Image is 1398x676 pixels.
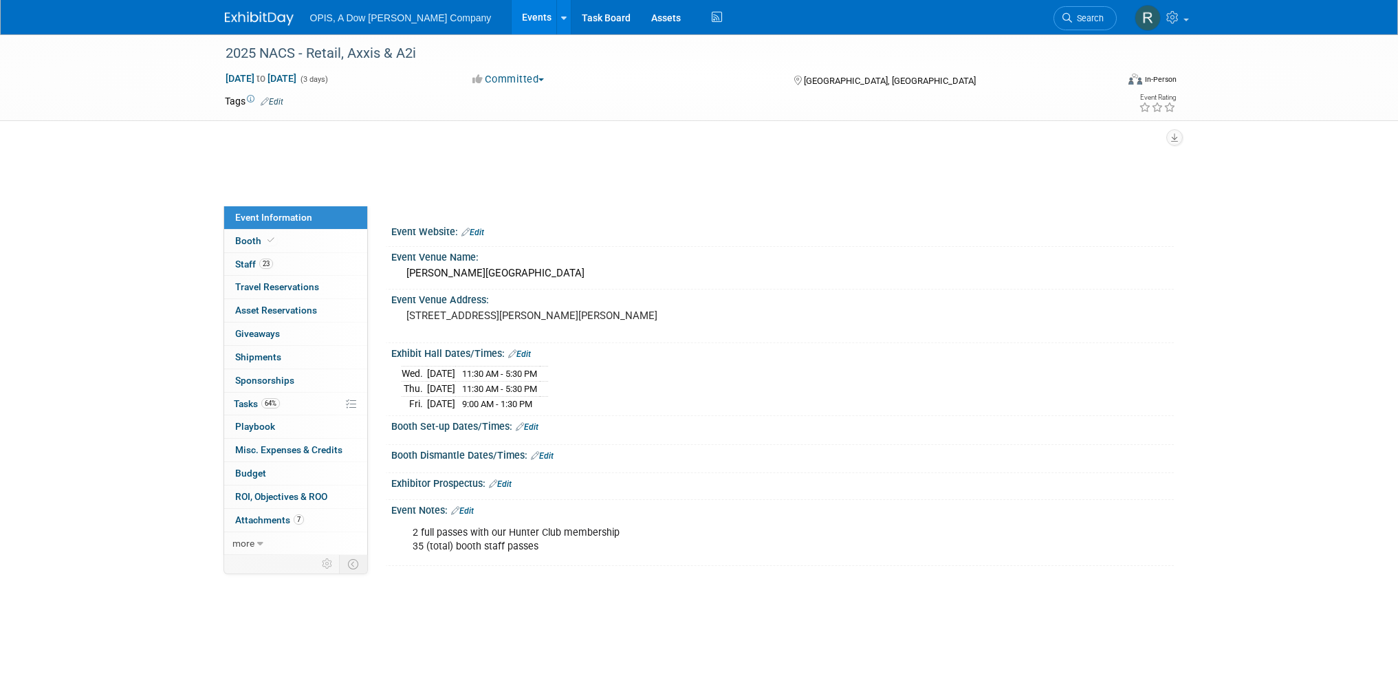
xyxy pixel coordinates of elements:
[462,384,537,394] span: 11:30 AM - 5:30 PM
[339,555,367,573] td: Toggle Event Tabs
[224,276,367,298] a: Travel Reservations
[508,349,531,359] a: Edit
[235,444,342,455] span: Misc. Expenses & Credits
[224,253,367,276] a: Staff23
[403,519,1023,560] div: 2 full passes with our Hunter Club membership 35 (total) booth staff passes
[254,73,267,84] span: to
[516,422,538,432] a: Edit
[224,346,367,369] a: Shipments
[225,72,297,85] span: [DATE] [DATE]
[391,416,1174,434] div: Booth Set-up Dates/Times:
[235,212,312,223] span: Event Information
[235,468,266,479] span: Budget
[391,290,1174,307] div: Event Venue Address:
[427,382,455,397] td: [DATE]
[391,343,1174,361] div: Exhibit Hall Dates/Times:
[1128,74,1142,85] img: Format-Inperson.png
[402,396,427,411] td: Fri.
[224,509,367,532] a: Attachments7
[235,305,317,316] span: Asset Reservations
[1144,74,1177,85] div: In-Person
[299,75,328,84] span: (3 days)
[224,299,367,322] a: Asset Reservations
[235,421,275,432] span: Playbook
[427,396,455,411] td: [DATE]
[462,369,537,379] span: 11:30 AM - 5:30 PM
[310,12,492,23] span: OPIS, A Dow [PERSON_NAME] Company
[235,281,319,292] span: Travel Reservations
[259,259,273,269] span: 23
[224,393,367,415] a: Tasks64%
[489,479,512,489] a: Edit
[391,221,1174,239] div: Event Website:
[235,235,277,246] span: Booth
[1072,13,1104,23] span: Search
[391,500,1174,518] div: Event Notes:
[224,415,367,438] a: Playbook
[316,555,340,573] td: Personalize Event Tab Strip
[224,439,367,461] a: Misc. Expenses & Credits
[235,514,304,525] span: Attachments
[235,491,327,502] span: ROI, Objectives & ROO
[451,506,474,516] a: Edit
[267,237,274,244] i: Booth reservation complete
[402,382,427,397] td: Thu.
[225,12,294,25] img: ExhibitDay
[461,228,484,237] a: Edit
[261,97,283,107] a: Edit
[1053,6,1117,30] a: Search
[234,398,280,409] span: Tasks
[1139,94,1176,101] div: Event Rating
[427,367,455,382] td: [DATE]
[235,259,273,270] span: Staff
[221,41,1096,66] div: 2025 NACS - Retail, Axxis & A2i
[224,230,367,252] a: Booth
[402,367,427,382] td: Wed.
[391,445,1174,463] div: Booth Dismantle Dates/Times:
[224,486,367,508] a: ROI, Objectives & ROO
[804,76,976,86] span: [GEOGRAPHIC_DATA], [GEOGRAPHIC_DATA]
[1135,5,1161,31] img: Renee Ortner
[1036,72,1177,92] div: Event Format
[224,369,367,392] a: Sponsorships
[261,398,280,408] span: 64%
[224,462,367,485] a: Budget
[224,532,367,555] a: more
[391,473,1174,491] div: Exhibitor Prospectus:
[391,247,1174,264] div: Event Venue Name:
[402,263,1164,284] div: [PERSON_NAME][GEOGRAPHIC_DATA]
[224,206,367,229] a: Event Information
[468,72,549,87] button: Committed
[462,399,532,409] span: 9:00 AM - 1:30 PM
[235,351,281,362] span: Shipments
[225,94,283,108] td: Tags
[235,375,294,386] span: Sponsorships
[232,538,254,549] span: more
[531,451,554,461] a: Edit
[224,323,367,345] a: Giveaways
[235,328,280,339] span: Giveaways
[406,309,702,322] pre: [STREET_ADDRESS][PERSON_NAME][PERSON_NAME]
[294,514,304,525] span: 7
